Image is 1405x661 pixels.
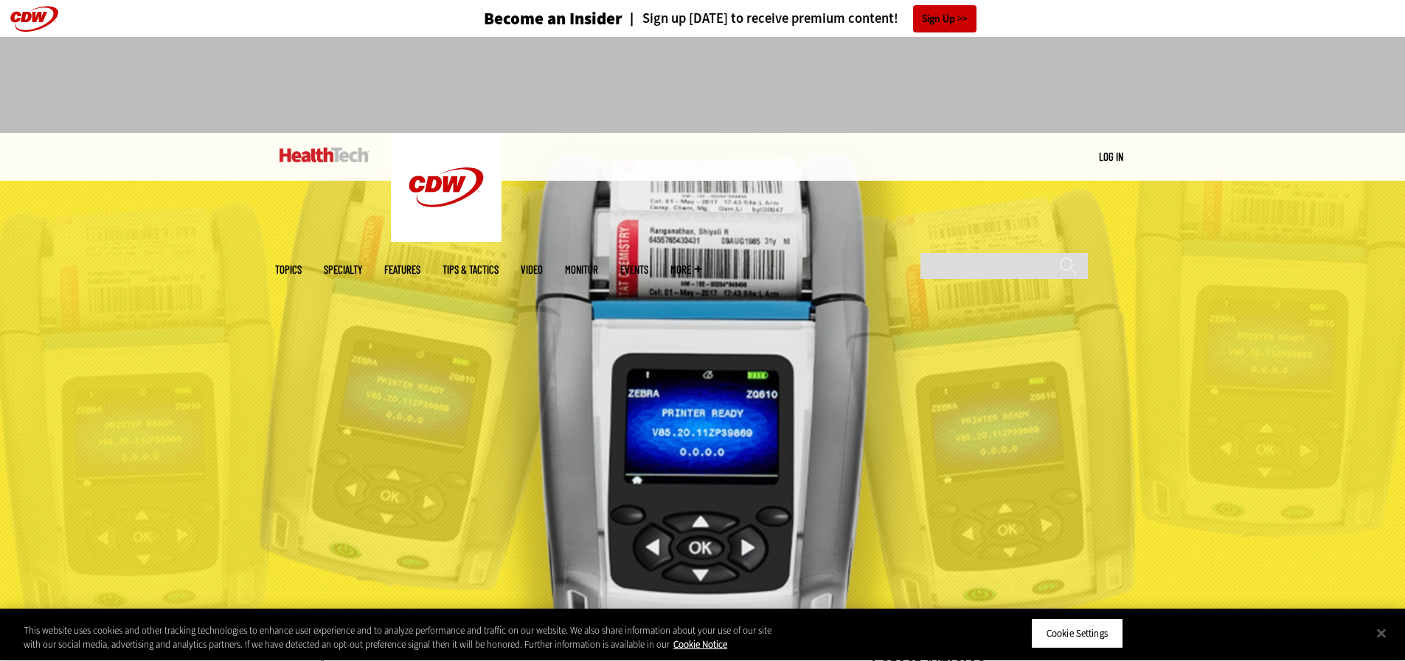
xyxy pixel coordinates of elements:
[622,12,898,26] a: Sign up [DATE] to receive premium content!
[280,148,369,162] img: Home
[434,52,971,118] iframe: advertisement
[521,264,543,275] a: Video
[620,264,648,275] a: Events
[673,639,727,651] a: More information about your privacy
[1099,149,1123,165] div: User menu
[484,10,622,27] h3: Become an Insider
[670,264,701,275] span: More
[1031,618,1123,649] button: Cookie Settings
[443,264,499,275] a: Tips & Tactics
[1099,150,1123,163] a: Log in
[565,264,598,275] a: MonITor
[275,264,302,275] span: Topics
[24,623,773,652] div: This website uses cookies and other tracking technologies to enhance user experience and to analy...
[391,230,502,246] a: CDW
[429,10,622,27] a: Become an Insider
[324,264,362,275] span: Specialty
[913,5,976,32] a: Sign Up
[1365,617,1398,649] button: Close
[391,133,502,242] img: Home
[384,264,420,275] a: Features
